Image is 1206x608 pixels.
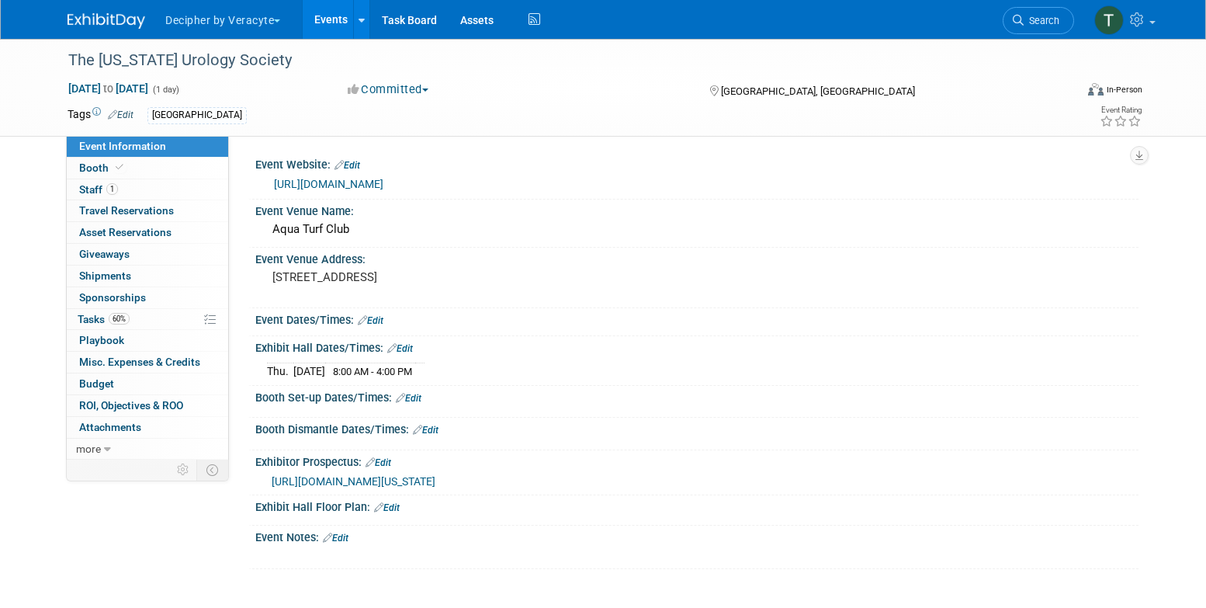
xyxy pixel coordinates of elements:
a: Asset Reservations [67,222,228,243]
span: Staff [79,183,118,196]
a: Attachments [67,417,228,438]
div: Aqua Turf Club [267,217,1127,241]
a: [URL][DOMAIN_NAME] [274,178,383,190]
div: Event Venue Name: [255,200,1138,219]
td: Thu. [267,363,293,379]
a: Search [1003,7,1074,34]
pre: [STREET_ADDRESS] [272,270,606,284]
span: Tasks [78,313,130,325]
div: Event Website: [255,153,1138,173]
div: Event Notes: [255,526,1138,546]
a: Playbook [67,330,228,351]
span: Shipments [79,269,131,282]
span: ROI, Objectives & ROO [79,399,183,412]
img: Tony Alvarado [1094,5,1124,35]
div: In-Person [1106,84,1142,96]
a: Giveaways [67,244,228,265]
span: 1 [106,183,118,195]
span: Budget [79,377,114,390]
a: Sponsorships [67,287,228,308]
div: Exhibitor Prospectus: [255,450,1138,471]
a: Edit [334,160,360,171]
a: Edit [413,425,438,436]
span: to [101,82,116,95]
a: Travel Reservations [67,200,228,221]
img: ExhibitDay [68,13,145,29]
span: 60% [109,313,130,325]
a: Event Information [67,136,228,157]
a: [URL][DOMAIN_NAME][US_STATE] [272,475,435,488]
div: Exhibit Hall Dates/Times: [255,336,1138,356]
span: more [76,443,101,455]
span: Sponsorships [79,291,146,304]
a: Edit [396,393,421,404]
a: Edit [323,533,348,544]
a: more [67,439,228,460]
div: Event Rating [1100,106,1142,114]
span: Giveaways [79,248,130,260]
span: Booth [79,162,126,174]
a: ROI, Objectives & ROO [67,395,228,416]
span: [GEOGRAPHIC_DATA], [GEOGRAPHIC_DATA] [721,85,915,97]
div: Exhibit Hall Floor Plan: [255,495,1138,516]
span: [DATE] [DATE] [68,82,149,96]
span: Event Information [79,140,166,152]
span: 8:00 AM - 4:00 PM [333,366,412,377]
a: Edit [366,457,391,468]
a: Staff1 [67,179,228,200]
i: Booth reservation complete [116,163,123,172]
div: Booth Dismantle Dates/Times: [255,418,1138,438]
div: Event Venue Address: [255,248,1138,267]
div: [GEOGRAPHIC_DATA] [147,107,247,123]
span: Asset Reservations [79,226,172,238]
a: Edit [374,502,400,513]
a: Edit [358,315,383,326]
a: Tasks60% [67,309,228,330]
span: Misc. Expenses & Credits [79,356,200,368]
td: Personalize Event Tab Strip [170,460,197,480]
span: (1 day) [151,85,179,95]
span: Playbook [79,334,124,346]
a: Edit [108,109,133,120]
a: Misc. Expenses & Credits [67,352,228,373]
td: Toggle Event Tabs [197,460,229,480]
span: Attachments [79,421,141,433]
img: Format-Inperson.png [1088,83,1104,96]
a: Shipments [67,266,228,287]
a: Booth [67,158,228,179]
td: [DATE] [293,363,325,379]
div: Event Format [982,81,1142,104]
div: The [US_STATE] Urology Society [63,47,1051,75]
div: Booth Set-up Dates/Times: [255,386,1138,406]
a: Budget [67,373,228,394]
button: Committed [342,82,435,98]
div: Event Dates/Times: [255,308,1138,328]
span: Travel Reservations [79,204,174,217]
td: Tags [68,106,133,124]
span: Search [1024,15,1059,26]
a: Edit [387,343,413,354]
